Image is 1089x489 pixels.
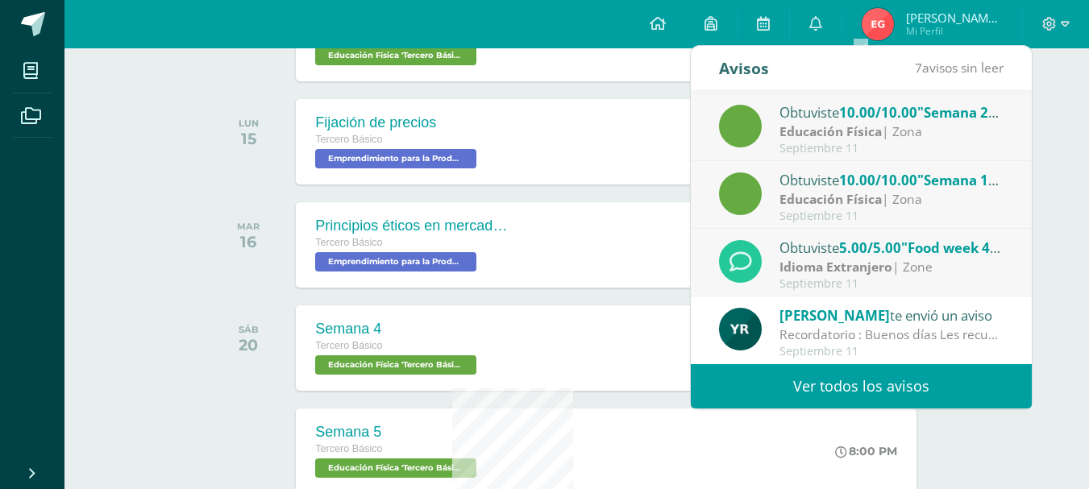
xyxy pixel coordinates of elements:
[906,24,1003,38] span: Mi Perfil
[779,345,1004,358] div: Septiembre 11
[239,118,259,129] div: LUN
[239,129,259,148] div: 15
[315,114,480,131] div: Fijación de precios
[315,424,480,441] div: Semana 5
[315,252,476,271] span: Emprendimiento para la Productividad 'Tercero Básico B'
[779,305,1004,325] div: te envió un aviso
[315,46,476,65] span: Educación Física 'Tercero Básico B'
[315,134,382,145] span: Tercero Básico
[237,232,260,251] div: 16
[779,306,890,325] span: [PERSON_NAME]
[239,335,259,354] div: 20
[237,221,260,232] div: MAR
[835,444,897,458] div: 8:00 PM
[315,149,476,168] span: Emprendimiento para la Productividad 'Tercero Básico B'
[917,103,999,122] span: "Semana 2"
[779,122,882,140] strong: Educación Física
[915,59,922,77] span: 7
[239,324,259,335] div: SÁB
[691,364,1032,408] a: Ver todos los avisos
[315,458,476,478] span: Educación Física 'Tercero Básico B'
[839,103,917,122] span: 10.00/10.00
[315,340,382,351] span: Tercero Básico
[779,325,1004,344] div: Recordatorio : Buenos días Les recuerdo que el martes 16 de septiembre es el último día para reci...
[719,308,762,350] img: 765d7ba1372dfe42393184f37ff644ec.png
[906,10,1003,26] span: [PERSON_NAME][DATE]
[719,46,769,90] div: Avisos
[779,209,1004,223] div: Septiembre 11
[839,238,901,257] span: 5.00/5.00
[839,171,917,189] span: 10.00/10.00
[779,237,1004,258] div: Obtuviste en
[315,321,480,338] div: Semana 4
[779,102,1004,122] div: Obtuviste en
[315,237,382,248] span: Tercero Básico
[779,190,882,208] strong: Educación Física
[779,190,1004,209] div: | Zona
[779,142,1004,155] div: Septiembre 11
[862,8,894,40] img: 80b2a2ce82189c13ed95b609bb1b7ae5.png
[779,258,892,276] strong: Idioma Extranjero
[315,443,382,454] span: Tercero Básico
[901,238,1000,257] span: "Food week 4"
[779,122,1004,141] div: | Zona
[915,59,1004,77] span: avisos sin leer
[315,355,476,375] span: Educación Física 'Tercero Básico B'
[315,218,509,234] div: Principios éticos en mercadotecnia y publicidad
[779,277,1004,291] div: Septiembre 11
[917,171,999,189] span: "Semana 1"
[779,258,1004,276] div: | Zone
[779,169,1004,190] div: Obtuviste en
